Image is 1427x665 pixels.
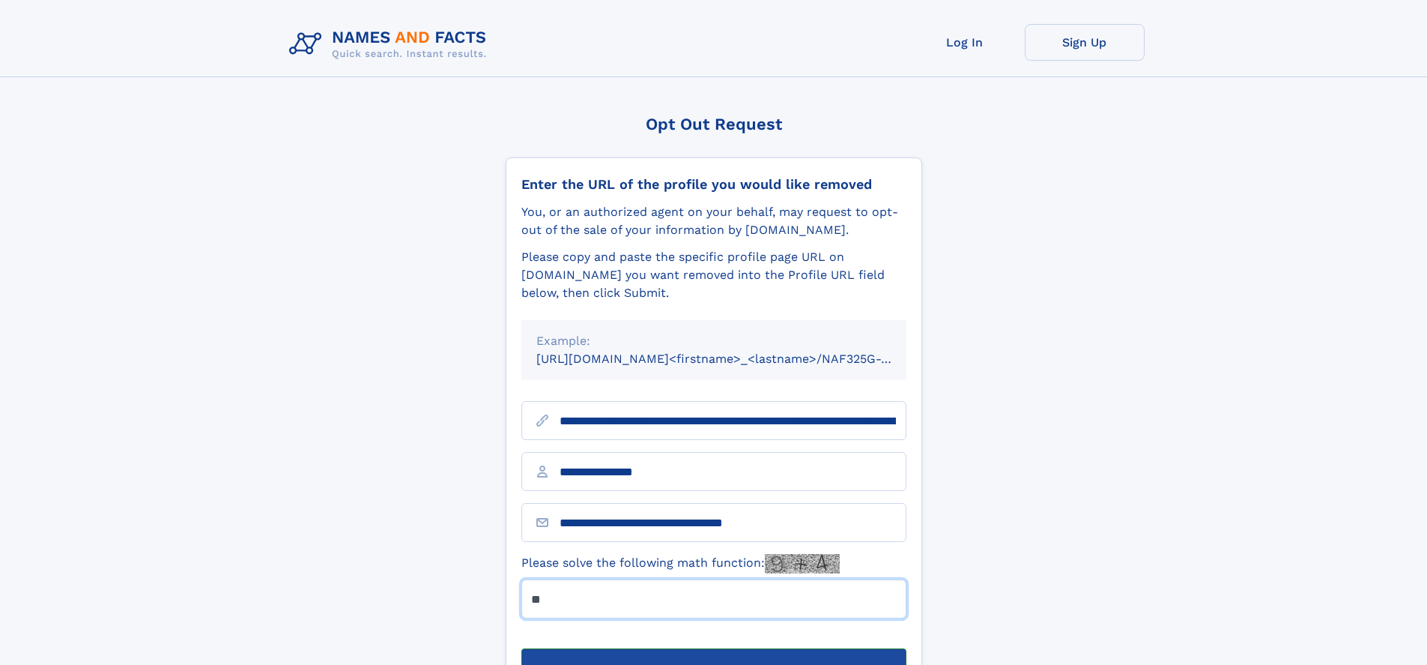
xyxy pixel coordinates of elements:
[536,352,935,366] small: [URL][DOMAIN_NAME]<firstname>_<lastname>/NAF325G-xxxxxxxx
[521,248,906,302] div: Please copy and paste the specific profile page URL on [DOMAIN_NAME] you want removed into the Pr...
[506,115,922,133] div: Opt Out Request
[521,203,906,239] div: You, or an authorized agent on your behalf, may request to opt-out of the sale of your informatio...
[521,176,906,193] div: Enter the URL of the profile you would like removed
[521,554,840,574] label: Please solve the following math function:
[536,332,891,350] div: Example:
[1025,24,1145,61] a: Sign Up
[283,24,499,64] img: Logo Names and Facts
[905,24,1025,61] a: Log In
